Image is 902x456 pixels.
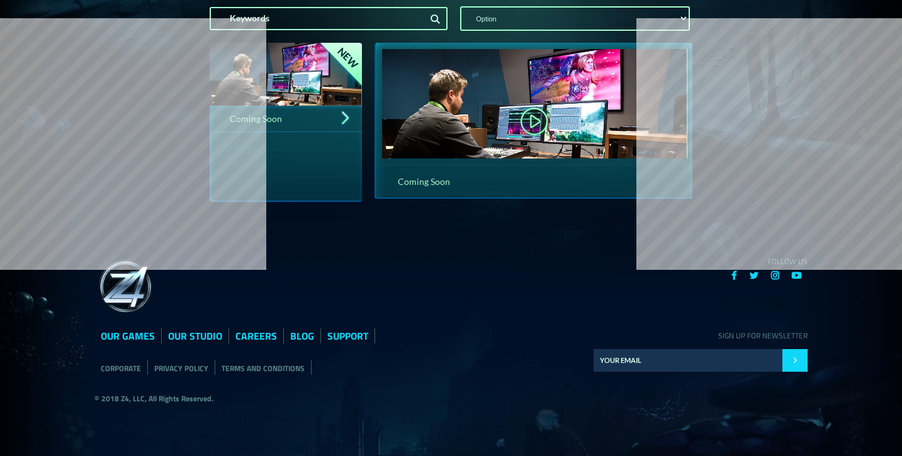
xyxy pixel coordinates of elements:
[339,109,351,126] img: img
[94,392,213,404] strong: © 2018 Z4, LLC, All Rights Reserved.
[168,328,222,343] a: OUR STUDIO
[327,328,368,343] a: SUPPORT
[594,330,808,342] p: SIGN UP FOR NEWSLETTER
[297,43,362,112] img: palace
[516,101,553,142] img: video
[203,43,369,202] a: palace Coming Soon img
[368,43,699,201] a: video Coming Soon
[154,362,208,374] a: PRIVACY POLICY
[211,106,364,132] h1: Coming Soon
[101,362,141,374] a: CORPORATE
[594,255,808,267] p: FOLLOW US
[222,362,305,374] a: TERMS AND CONDITIONS
[101,328,155,343] a: OUR GAMES
[379,169,532,194] h1: Coming Soon
[290,328,314,343] a: BLOG
[235,328,277,343] a: CAREERS
[594,349,782,372] input: E-mail
[782,349,808,372] input: Submit
[94,255,157,318] img: grid
[210,7,448,30] input: Keywords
